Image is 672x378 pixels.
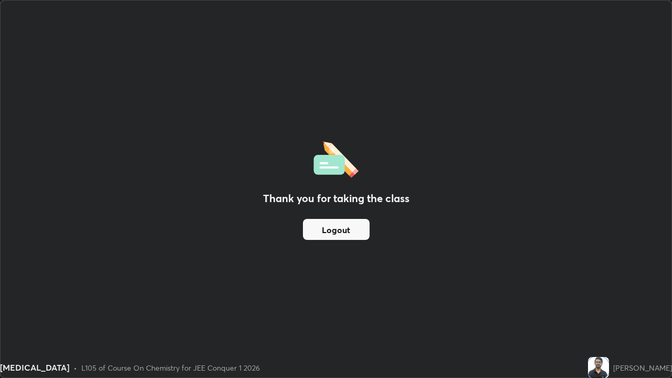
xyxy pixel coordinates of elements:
div: [PERSON_NAME] [613,362,672,373]
div: • [73,362,77,373]
img: offlineFeedback.1438e8b3.svg [313,138,359,178]
button: Logout [303,219,370,240]
h2: Thank you for taking the class [263,191,409,206]
div: L105 of Course On Chemistry for JEE Conquer 1 2026 [81,362,260,373]
img: fbb457806e3044af9f69b75a85ff128c.jpg [588,357,609,378]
